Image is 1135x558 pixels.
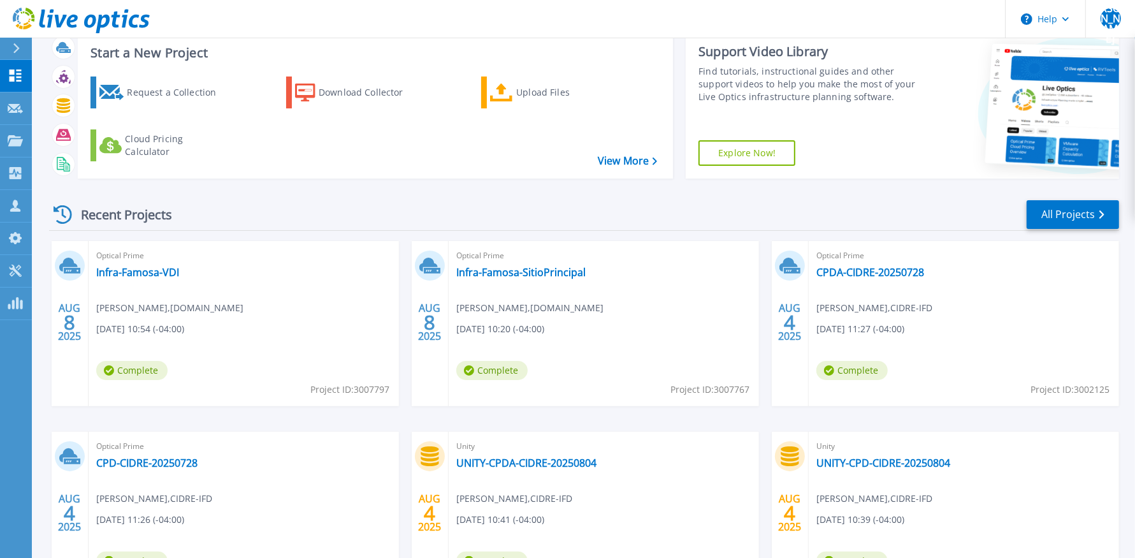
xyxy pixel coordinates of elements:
span: [PERSON_NAME] , CIDRE-IFD [456,492,572,506]
span: Project ID: 3002125 [1030,383,1110,397]
span: Optical Prime [456,249,751,263]
a: CPDA-CIDRE-20250728 [816,266,924,279]
span: Project ID: 3007797 [310,383,389,397]
span: Complete [96,361,168,380]
span: Complete [816,361,888,380]
div: Download Collector [319,80,421,105]
a: CPD-CIDRE-20250728 [96,457,198,469]
a: Infra-Famosa-SitioPrincipal [456,266,586,279]
h3: Start a New Project [90,46,656,60]
a: Download Collector [286,77,428,108]
span: [DATE] 11:27 (-04:00) [816,322,904,336]
span: 4 [424,508,435,518]
a: View More [598,155,657,167]
a: Request a Collection [90,77,233,108]
span: [PERSON_NAME] , CIDRE-IFD [96,492,212,506]
span: Optical Prime [96,439,391,453]
div: Request a Collection [127,80,229,105]
span: Unity [456,439,751,453]
span: Project ID: 3007767 [670,383,749,397]
span: 4 [784,508,795,518]
div: Upload Files [516,80,618,105]
a: All Projects [1027,200,1119,229]
span: 4 [64,508,75,518]
span: [DATE] 10:39 (-04:00) [816,513,904,527]
span: Unity [816,439,1111,453]
div: AUG 2025 [57,490,82,536]
span: [DATE] 10:41 (-04:00) [456,513,544,527]
a: Cloud Pricing Calculator [90,129,233,161]
span: [DATE] 10:20 (-04:00) [456,322,544,336]
span: [PERSON_NAME] , CIDRE-IFD [816,301,932,315]
span: 4 [784,317,795,328]
div: AUG 2025 [417,299,442,346]
a: Infra-Famosa-VDI [96,266,179,279]
div: Find tutorials, instructional guides and other support videos to help you make the most of your L... [698,65,918,103]
div: AUG 2025 [57,299,82,346]
span: [PERSON_NAME] , [DOMAIN_NAME] [456,301,604,315]
div: Cloud Pricing Calculator [125,133,227,158]
a: Upload Files [481,77,623,108]
span: 8 [424,317,435,328]
a: UNITY-CPDA-CIDRE-20250804 [456,457,596,469]
div: AUG 2025 [417,490,442,536]
a: UNITY-CPD-CIDRE-20250804 [816,457,950,469]
span: [DATE] 10:54 (-04:00) [96,322,184,336]
div: AUG 2025 [777,299,802,346]
span: 8 [64,317,75,328]
a: Explore Now! [698,140,795,166]
span: [DATE] 11:26 (-04:00) [96,513,184,527]
span: [PERSON_NAME] , [DOMAIN_NAME] [96,301,243,315]
div: AUG 2025 [777,490,802,536]
span: Optical Prime [816,249,1111,263]
div: Support Video Library [698,43,918,60]
span: Complete [456,361,528,380]
div: Recent Projects [49,199,189,230]
span: Optical Prime [96,249,391,263]
span: [PERSON_NAME] , CIDRE-IFD [816,492,932,506]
